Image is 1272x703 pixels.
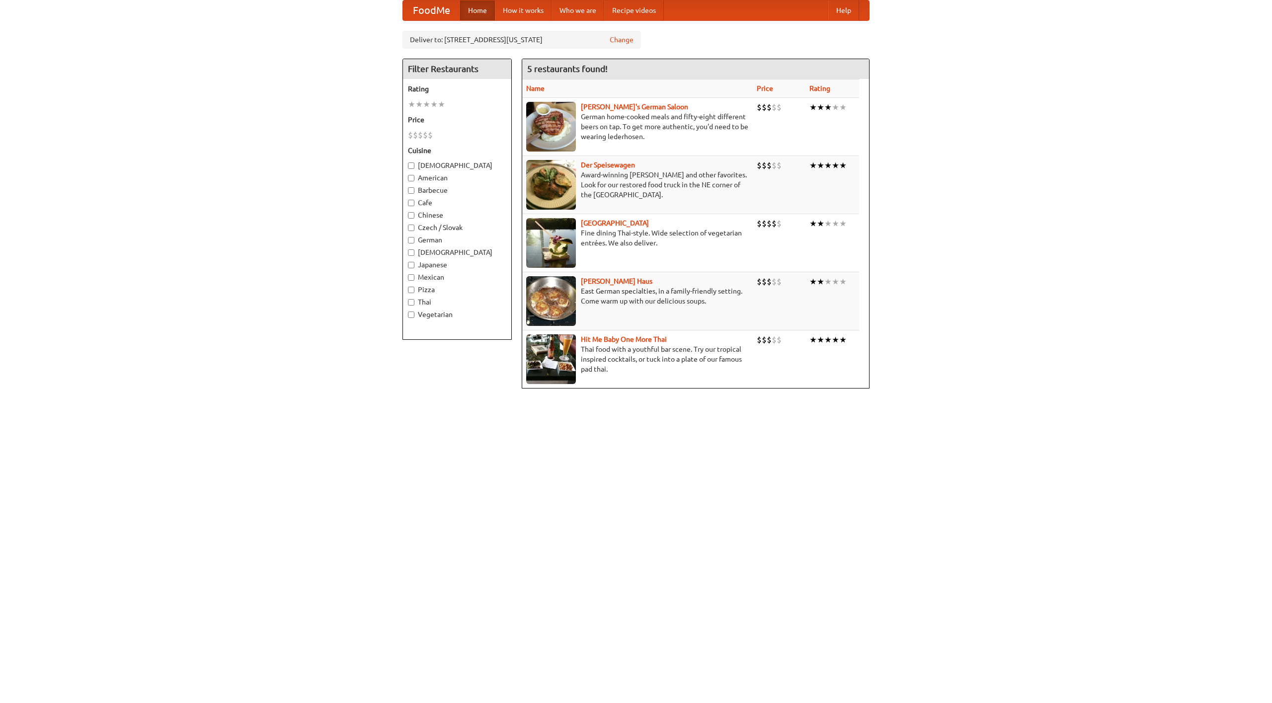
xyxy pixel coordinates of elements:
a: FoodMe [403,0,460,20]
li: $ [777,160,782,171]
li: ★ [832,276,839,287]
li: ★ [839,276,847,287]
label: Chinese [408,210,506,220]
li: $ [762,276,767,287]
p: Thai food with a youthful bar scene. Try our tropical inspired cocktails, or tuck into a plate of... [526,344,749,374]
li: ★ [839,334,847,345]
a: Hit Me Baby One More Thai [581,335,667,343]
p: Award-winning [PERSON_NAME] and other favorites. Look for our restored food truck in the NE corne... [526,170,749,200]
label: German [408,235,506,245]
b: [GEOGRAPHIC_DATA] [581,219,649,227]
ng-pluralize: 5 restaurants found! [527,64,608,74]
p: German home-cooked meals and fifty-eight different beers on tap. To get more authentic, you'd nee... [526,112,749,142]
p: East German specialties, in a family-friendly setting. Come warm up with our delicious soups. [526,286,749,306]
li: ★ [832,334,839,345]
input: German [408,237,414,243]
li: $ [418,130,423,141]
li: ★ [809,218,817,229]
label: Vegetarian [408,310,506,319]
li: ★ [423,99,430,110]
li: ★ [824,334,832,345]
div: Deliver to: [STREET_ADDRESS][US_STATE] [402,31,641,49]
a: Price [757,84,773,92]
li: $ [757,160,762,171]
a: [PERSON_NAME]'s German Saloon [581,103,688,111]
li: ★ [817,160,824,171]
li: $ [777,102,782,113]
h5: Cuisine [408,146,506,156]
li: ★ [832,160,839,171]
li: $ [767,334,772,345]
a: Home [460,0,495,20]
a: Der Speisewagen [581,161,635,169]
li: $ [757,102,762,113]
li: ★ [832,102,839,113]
a: How it works [495,0,552,20]
li: $ [762,102,767,113]
input: [DEMOGRAPHIC_DATA] [408,249,414,256]
li: $ [762,334,767,345]
li: ★ [839,160,847,171]
label: Mexican [408,272,506,282]
a: Rating [809,84,830,92]
li: ★ [430,99,438,110]
li: $ [428,130,433,141]
li: ★ [809,160,817,171]
li: ★ [817,218,824,229]
a: Help [828,0,859,20]
input: Mexican [408,274,414,281]
label: Czech / Slovak [408,223,506,233]
li: ★ [809,102,817,113]
li: $ [772,160,777,171]
input: Japanese [408,262,414,268]
li: ★ [839,218,847,229]
li: $ [777,276,782,287]
label: Pizza [408,285,506,295]
h4: Filter Restaurants [403,59,511,79]
img: babythai.jpg [526,334,576,384]
li: $ [757,334,762,345]
label: [DEMOGRAPHIC_DATA] [408,160,506,170]
li: ★ [817,102,824,113]
li: $ [762,218,767,229]
li: $ [767,218,772,229]
img: speisewagen.jpg [526,160,576,210]
h5: Rating [408,84,506,94]
li: ★ [824,102,832,113]
li: $ [767,160,772,171]
li: ★ [824,218,832,229]
li: ★ [809,276,817,287]
li: $ [767,102,772,113]
img: satay.jpg [526,218,576,268]
label: Thai [408,297,506,307]
li: $ [772,276,777,287]
input: Barbecue [408,187,414,194]
li: ★ [824,160,832,171]
input: Pizza [408,287,414,293]
li: $ [772,102,777,113]
li: $ [757,218,762,229]
img: esthers.jpg [526,102,576,152]
a: Name [526,84,545,92]
li: $ [772,218,777,229]
li: ★ [839,102,847,113]
input: [DEMOGRAPHIC_DATA] [408,162,414,169]
input: Thai [408,299,414,306]
li: ★ [809,334,817,345]
li: $ [777,218,782,229]
input: American [408,175,414,181]
li: ★ [438,99,445,110]
li: ★ [824,276,832,287]
li: $ [757,276,762,287]
label: Cafe [408,198,506,208]
input: Chinese [408,212,414,219]
li: $ [762,160,767,171]
li: $ [413,130,418,141]
li: $ [777,334,782,345]
input: Cafe [408,200,414,206]
img: kohlhaus.jpg [526,276,576,326]
input: Czech / Slovak [408,225,414,231]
